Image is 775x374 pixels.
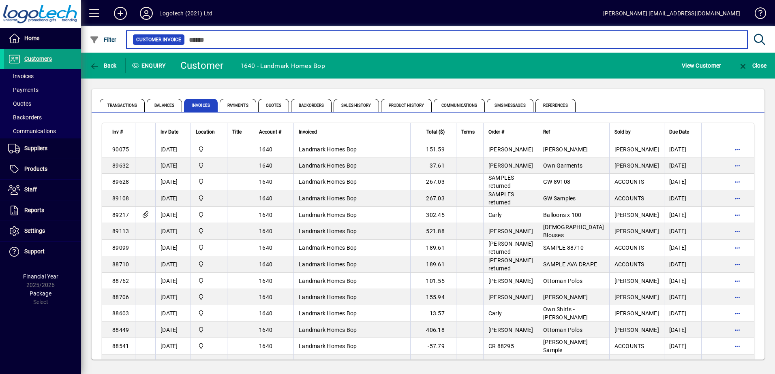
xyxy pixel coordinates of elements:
[488,257,533,272] span: [PERSON_NAME] returned
[112,359,129,366] span: 88295
[259,146,272,153] span: 1640
[488,228,533,234] span: [PERSON_NAME]
[196,325,222,334] span: Central
[731,208,744,221] button: More options
[614,294,659,300] span: [PERSON_NAME]
[196,358,222,367] span: Central
[410,338,456,355] td: -57.79
[543,327,582,333] span: Ottoman Polos
[259,359,272,366] span: 1640
[81,58,126,73] app-page-header-button: Back
[543,178,570,185] span: GW 89108
[415,127,452,136] div: Total ($)
[24,35,39,41] span: Home
[100,99,145,112] span: Transactions
[614,195,644,202] span: ACCOUNTS
[614,327,659,333] span: [PERSON_NAME]
[488,146,533,153] span: [PERSON_NAME]
[155,207,191,223] td: [DATE]
[112,327,129,333] span: 88449
[159,7,212,20] div: Logotech (2021) Ltd
[664,157,701,174] td: [DATE]
[155,338,191,355] td: [DATE]
[731,340,744,353] button: More options
[112,127,123,136] span: Inv #
[155,157,191,174] td: [DATE]
[731,356,744,369] button: More options
[487,99,533,112] span: SMS Messages
[731,291,744,304] button: More options
[410,256,456,273] td: 189.61
[664,174,701,190] td: [DATE]
[664,338,701,355] td: [DATE]
[112,278,129,284] span: 88762
[8,73,34,79] span: Invoices
[299,244,357,251] span: Landmark Homes Bop
[155,256,191,273] td: [DATE]
[259,195,272,202] span: 1640
[259,212,272,218] span: 1640
[112,195,129,202] span: 89108
[24,227,45,234] span: Settings
[112,228,129,234] span: 89113
[664,190,701,207] td: [DATE]
[184,99,218,112] span: Invoices
[543,261,597,268] span: SAMPLE AVA DRAPE
[259,343,272,349] span: 1640
[259,228,272,234] span: 1640
[196,276,222,285] span: Central
[614,162,659,169] span: [PERSON_NAME]
[259,127,289,136] div: Account #
[749,2,765,28] a: Knowledge Base
[543,195,576,202] span: GW Samples
[180,59,224,72] div: Customer
[196,161,222,170] span: Central
[488,127,533,136] div: Order #
[155,355,191,371] td: [DATE]
[410,190,456,207] td: 267.03
[488,191,514,206] span: SAMPLES returned
[410,289,456,305] td: 155.94
[669,127,696,136] div: Due Date
[161,127,178,136] span: Inv Date
[147,99,182,112] span: Balances
[259,162,272,169] span: 1640
[196,210,222,219] span: Central
[488,162,533,169] span: [PERSON_NAME]
[664,289,701,305] td: [DATE]
[88,32,119,47] button: Filter
[731,192,744,205] button: More options
[155,174,191,190] td: [DATE]
[258,99,289,112] span: Quotes
[682,59,721,72] span: View Customer
[196,243,222,252] span: Central
[155,305,191,322] td: [DATE]
[488,310,502,317] span: Carly
[196,260,222,269] span: Central
[4,242,81,262] a: Support
[90,36,117,43] span: Filter
[196,177,222,186] span: Central
[155,141,191,157] td: [DATE]
[299,310,357,317] span: Landmark Homes Bop
[614,146,659,153] span: [PERSON_NAME]
[731,307,744,320] button: More options
[410,141,456,157] td: 151.59
[488,278,533,284] span: [PERSON_NAME]
[4,28,81,49] a: Home
[731,143,744,156] button: More options
[299,261,357,268] span: Landmark Homes Bop
[299,343,357,349] span: Landmark Homes Bop
[731,225,744,238] button: More options
[664,141,701,157] td: [DATE]
[434,99,485,112] span: Communications
[543,359,588,366] span: [PERSON_NAME]
[196,309,222,318] span: Central
[112,343,129,349] span: 88541
[4,180,81,200] a: Staff
[112,146,129,153] span: 90075
[112,310,129,317] span: 88603
[410,240,456,256] td: -189.61
[136,36,181,44] span: Customer Invoice
[614,228,659,234] span: [PERSON_NAME]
